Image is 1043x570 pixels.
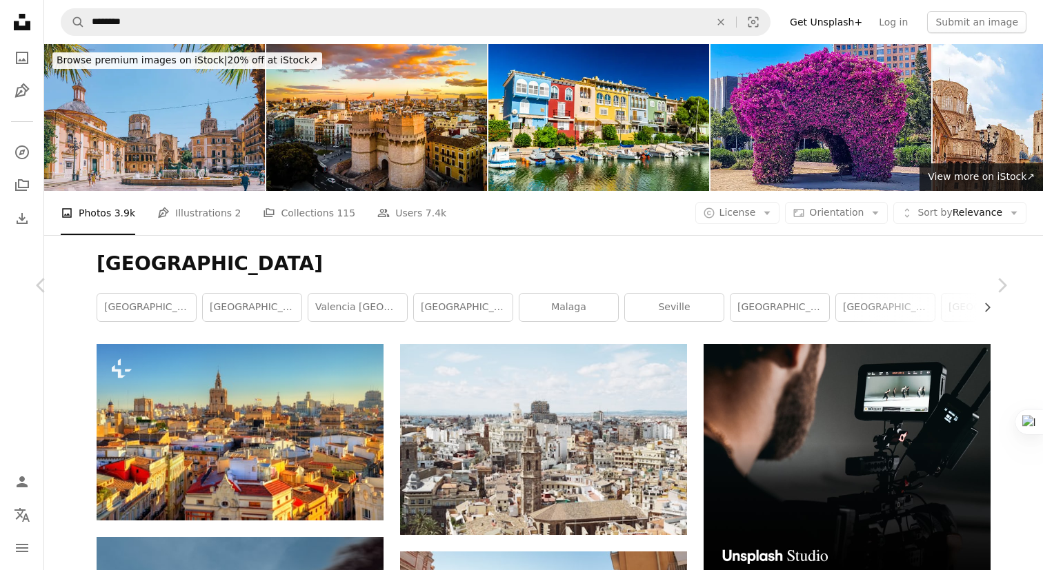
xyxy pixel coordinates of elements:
span: 7.4k [426,205,446,221]
img: Colurful houses in Saplaya Valencia [488,44,709,191]
button: Submit an image [927,11,1026,33]
button: License [695,202,780,224]
a: View more on iStock↗ [920,163,1043,191]
div: 20% off at iStock ↗ [52,52,322,69]
button: Visual search [737,9,770,35]
img: Aerial view of the old town in Valencia from the Serranos Gate - Spain [97,344,384,520]
span: Relevance [917,206,1002,220]
a: gray concrete tower beside house [400,433,687,445]
a: Get Unsplash+ [782,11,871,33]
a: Log in [871,11,916,33]
button: Clear [706,9,736,35]
a: Aerial view of the old town in Valencia from the Serranos Gate - Spain [97,426,384,438]
a: [GEOGRAPHIC_DATA] [942,294,1040,321]
a: [GEOGRAPHIC_DATA] [203,294,301,321]
a: Next [960,219,1043,352]
a: [GEOGRAPHIC_DATA] [836,294,935,321]
a: [GEOGRAPHIC_DATA] [414,294,513,321]
a: Collections [8,172,36,199]
a: seville [625,294,724,321]
a: Collections 115 [263,191,355,235]
a: [GEOGRAPHIC_DATA] [97,294,196,321]
button: Sort byRelevance [893,202,1026,224]
h1: [GEOGRAPHIC_DATA] [97,252,991,276]
form: Find visuals sitewide [61,8,771,36]
button: Orientation [785,202,888,224]
a: Log in / Sign up [8,468,36,496]
span: Orientation [809,207,864,218]
a: Browse premium images on iStock|20% off at iStock↗ [44,44,330,77]
a: Explore [8,139,36,166]
a: Illustrations 2 [157,191,241,235]
a: Illustrations [8,77,36,105]
a: valencia [GEOGRAPHIC_DATA] [308,294,407,321]
a: malaga [519,294,618,321]
img: Gazebo structure made of flowers, Valencia, Spain [711,44,931,191]
button: Language [8,501,36,529]
span: License [719,207,756,218]
a: [GEOGRAPHIC_DATA] [731,294,829,321]
span: Sort by [917,207,952,218]
a: Download History [8,205,36,232]
span: Browse premium images on iStock | [57,54,227,65]
img: gray concrete tower beside house [400,344,687,535]
img: The aerial view of the old center of Valencia, a port city on Spain"u2019s southeastern coast [266,44,487,191]
a: Photos [8,44,36,72]
button: Menu [8,534,36,562]
span: View more on iStock ↗ [928,171,1035,182]
button: Search Unsplash [61,9,85,35]
span: 2 [235,205,241,221]
span: 115 [337,205,355,221]
a: Users 7.4k [377,191,446,235]
img: Virgin Square and Valencia Cathedral Spain [44,44,265,191]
